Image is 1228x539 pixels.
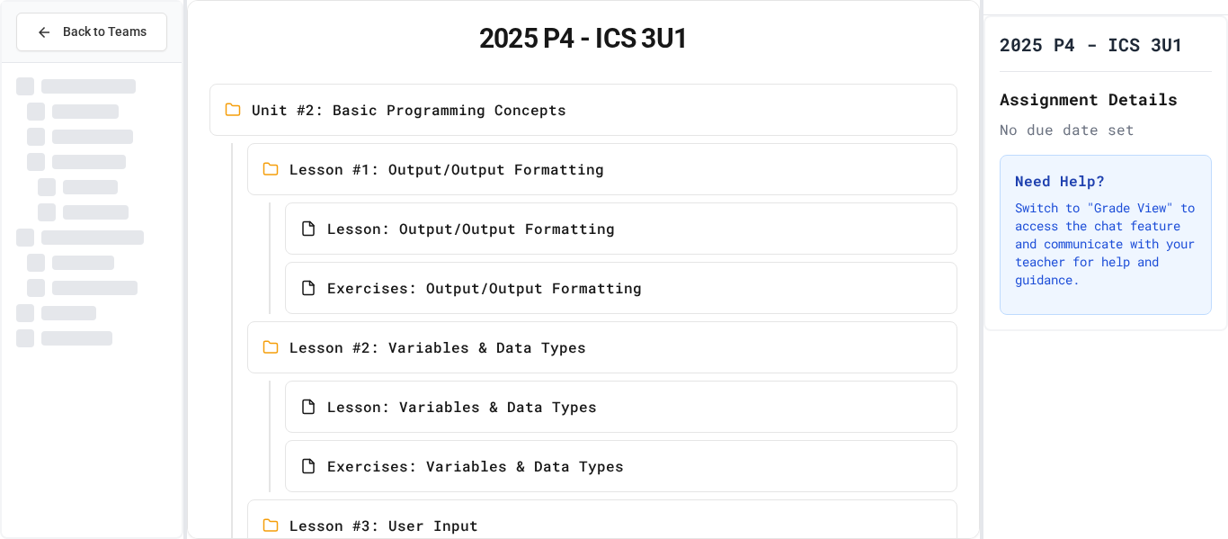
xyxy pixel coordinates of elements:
[1079,389,1210,465] iframe: chat widget
[285,262,958,314] a: Exercises: Output/Output Formatting
[289,515,478,536] span: Lesson #3: User Input
[285,440,958,492] a: Exercises: Variables & Data Types
[63,22,147,41] span: Back to Teams
[327,455,624,477] span: Exercises: Variables & Data Types
[1000,119,1212,140] div: No due date set
[289,337,586,358] span: Lesson #2: Variables & Data Types
[289,158,604,180] span: Lesson #1: Output/Output Formatting
[209,22,958,55] h1: 2025 P4 - ICS 3U1
[1015,199,1197,289] p: Switch to "Grade View" to access the chat feature and communicate with your teacher for help and ...
[327,396,597,418] span: Lesson: Variables & Data Types
[1000,31,1183,57] h1: 2025 P4 - ICS 3U1
[1000,86,1212,112] h2: Assignment Details
[327,218,615,239] span: Lesson: Output/Output Formatting
[1015,170,1197,192] h3: Need Help?
[285,381,958,433] a: Lesson: Variables & Data Types
[285,202,958,255] a: Lesson: Output/Output Formatting
[252,99,566,121] span: Unit #2: Basic Programming Concepts
[1152,467,1210,521] iframe: chat widget
[16,13,167,51] button: Back to Teams
[327,277,642,299] span: Exercises: Output/Output Formatting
